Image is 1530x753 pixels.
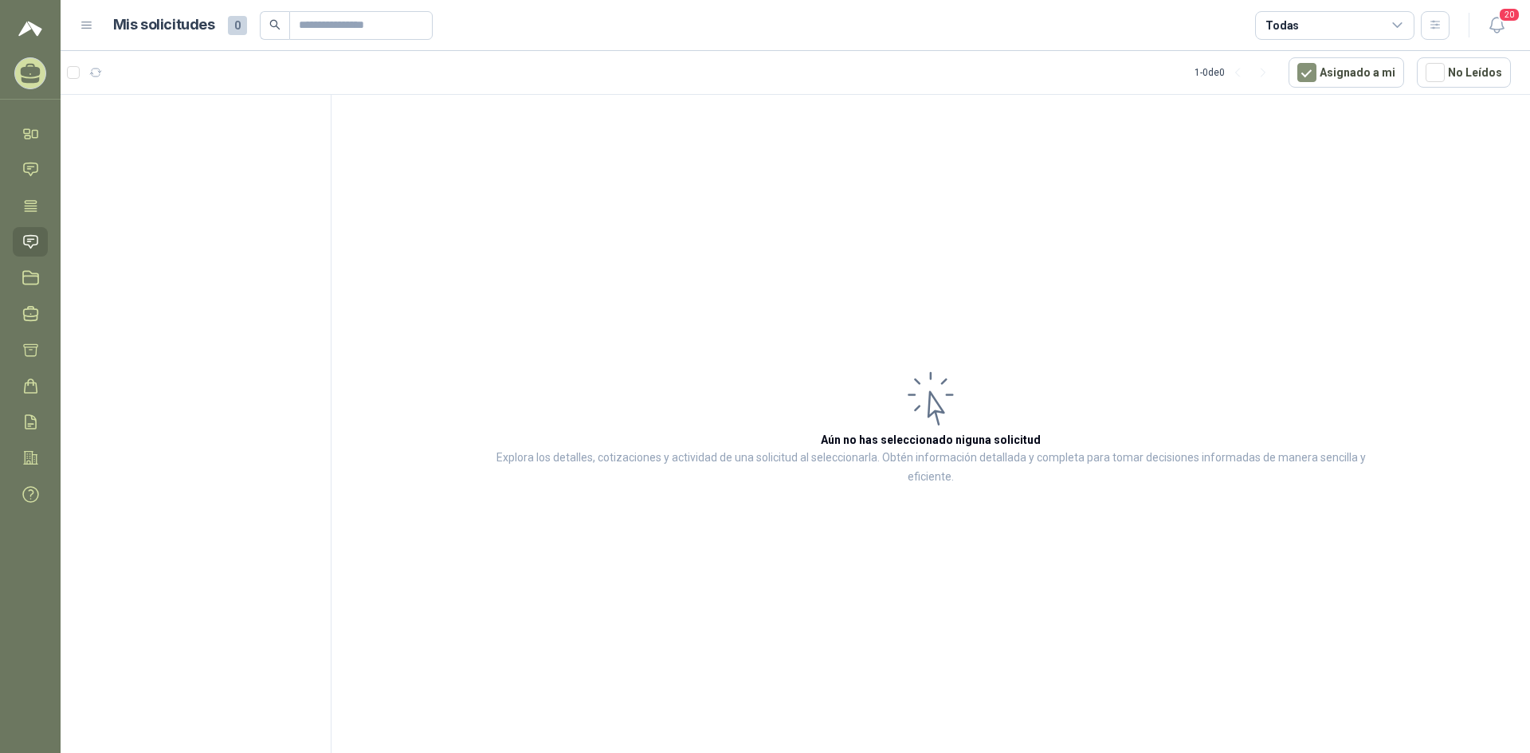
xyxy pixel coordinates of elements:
[1417,57,1511,88] button: No Leídos
[491,449,1371,487] p: Explora los detalles, cotizaciones y actividad de una solicitud al seleccionarla. Obtén informaci...
[228,16,247,35] span: 0
[821,431,1041,449] h3: Aún no has seleccionado niguna solicitud
[18,19,42,38] img: Logo peakr
[1195,60,1276,85] div: 1 - 0 de 0
[1482,11,1511,40] button: 20
[1265,17,1299,34] div: Todas
[269,19,280,30] span: search
[113,14,215,37] h1: Mis solicitudes
[1289,57,1404,88] button: Asignado a mi
[1498,7,1520,22] span: 20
